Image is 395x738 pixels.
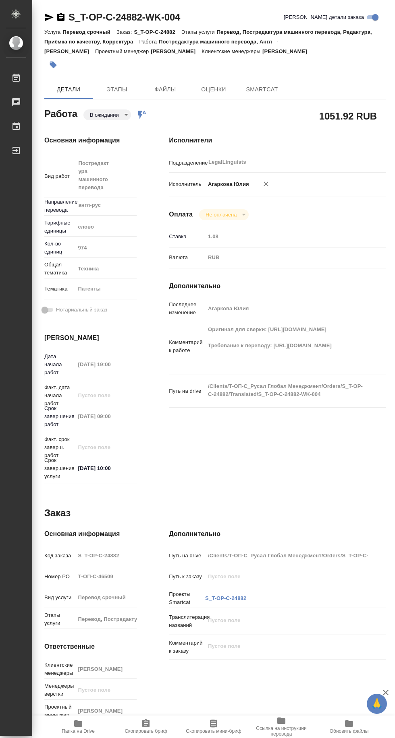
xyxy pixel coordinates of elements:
button: Скопировать мини-бриф [180,715,247,738]
h4: Ответственные [44,642,137,651]
p: Факт. срок заверш. работ [44,435,75,460]
p: Клиентские менеджеры [44,661,75,677]
p: Дата начала работ [44,353,75,377]
input: Пустое поле [205,550,368,561]
span: Файлы [146,85,185,95]
button: Обновить файлы [315,715,383,738]
p: Проектный менеджер [44,703,75,719]
h4: Дополнительно [169,281,386,291]
span: Оценки [194,85,233,95]
p: Этапы услуги [44,611,75,627]
h2: 1051.92 RUB [319,109,377,123]
div: RUB [205,251,368,264]
p: Постредактура машинного перевода, Англ → [PERSON_NAME] [44,39,279,54]
button: Папка на Drive [44,715,112,738]
p: Направление перевода [44,198,75,214]
p: S_T-OP-C-24882 [134,29,181,35]
input: Пустое поле [75,592,137,603]
p: Общая тематика [44,261,75,277]
input: Пустое поле [75,390,137,401]
button: Скопировать бриф [112,715,180,738]
input: Пустое поле [75,571,137,582]
p: Путь к заказу [169,573,205,581]
p: Срок завершения услуги [44,456,75,480]
button: Скопировать ссылку [56,12,66,22]
span: Папка на Drive [62,728,95,734]
div: Патенты [75,282,148,296]
h4: [PERSON_NAME] [44,333,137,343]
p: Путь на drive [169,552,205,560]
textarea: Оригинал для сверки: [URL][DOMAIN_NAME] Требование к переводу: [URL][DOMAIN_NAME] [205,323,368,369]
p: Агаркова Юлия [205,180,249,188]
input: Пустое поле [75,613,137,625]
span: SmartCat [243,85,281,95]
button: В ожидании [87,111,121,118]
a: S_T-OP-C-24882 [205,595,246,601]
a: S_T-OP-C-24882-WK-004 [69,12,180,23]
span: Скопировать бриф [125,728,167,734]
h4: Основная информация [44,529,137,539]
div: слово [75,220,148,234]
input: Пустое поле [205,571,368,582]
h4: Исполнители [169,136,386,145]
p: Путь на drive [169,387,205,395]
input: Пустое поле [75,359,137,370]
p: Валюта [169,254,205,262]
p: Услуга [44,29,62,35]
button: Удалить исполнителя [257,175,275,193]
p: Комментарий к заказу [169,639,205,655]
p: Работа [139,39,159,45]
p: Подразделение [169,159,205,167]
button: 🙏 [367,694,387,714]
h2: Заказ [44,507,71,519]
p: Комментарий к работе [169,338,205,355]
p: Клиентские менеджеры [202,48,262,54]
textarea: /Clients/Т-ОП-С_Русал Глобал Менеджмент/Orders/S_T-OP-C-24882/Translated/S_T-OP-C-24882-WK-004 [205,379,368,401]
p: Номер РО [44,573,75,581]
p: [PERSON_NAME] [262,48,313,54]
p: [PERSON_NAME] [151,48,202,54]
button: Добавить тэг [44,56,62,74]
h4: Оплата [169,210,193,219]
input: Пустое поле [75,663,137,675]
span: Нотариальный заказ [56,306,107,314]
button: Скопировать ссылку для ЯМессенджера [44,12,54,22]
button: Не оплачена [203,211,239,218]
div: В ожидании [83,109,131,120]
span: Детали [49,85,88,95]
p: Проекты Smartcat [169,590,205,606]
button: Ссылка на инструкции перевода [247,715,315,738]
p: Кол-во единиц [44,240,75,256]
p: Последнее изменение [169,301,205,317]
p: Этапы услуги [181,29,217,35]
input: Пустое поле [75,242,137,254]
p: Код заказа [44,552,75,560]
p: Менеджеры верстки [44,682,75,698]
span: [PERSON_NAME] детали заказа [284,13,364,21]
p: Срок завершения работ [44,404,75,429]
input: Пустое поле [75,705,137,717]
span: Этапы [98,85,136,95]
p: Ставка [169,233,205,241]
p: Тематика [44,285,75,293]
span: Обновить файлы [330,728,369,734]
p: Перевод срочный [62,29,116,35]
h2: Работа [44,106,77,120]
span: Скопировать мини-бриф [186,728,241,734]
h4: Основная информация [44,136,137,145]
input: Пустое поле [75,410,137,422]
p: Вид услуги [44,594,75,602]
input: Пустое поле [75,441,137,453]
div: В ожидании [199,209,249,220]
input: Пустое поле [75,684,137,696]
p: Факт. дата начала работ [44,383,75,408]
p: Исполнитель [169,180,205,188]
p: Заказ: [116,29,134,35]
input: Пустое поле [205,303,368,314]
p: Тарифные единицы [44,219,75,235]
input: ✎ Введи что-нибудь [75,462,137,474]
p: Транслитерация названий [169,613,205,629]
p: Вид работ [44,172,75,180]
p: Проектный менеджер [95,48,151,54]
h4: Дополнительно [169,529,386,539]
